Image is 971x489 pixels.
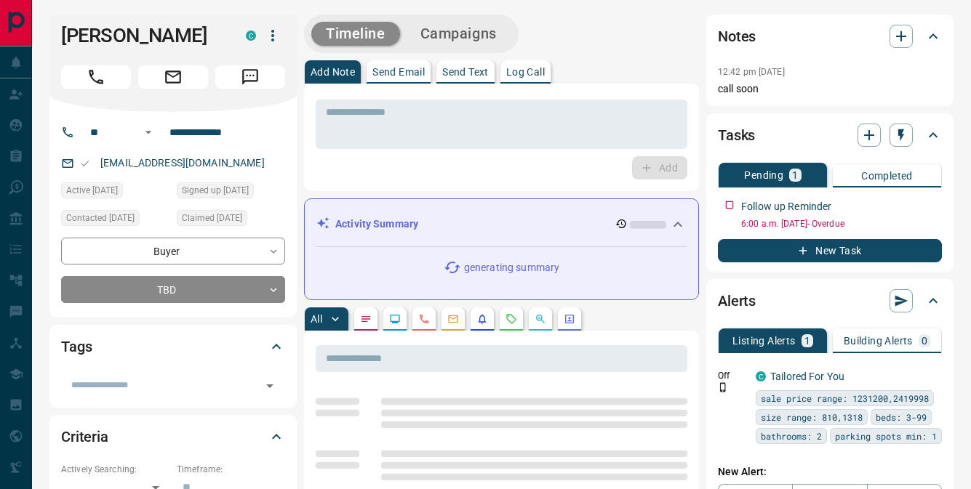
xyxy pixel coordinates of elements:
[389,313,401,325] svg: Lead Browsing Activity
[61,329,285,364] div: Tags
[418,313,430,325] svg: Calls
[61,24,224,47] h1: [PERSON_NAME]
[476,313,488,325] svg: Listing Alerts
[80,158,90,169] svg: Email Valid
[177,210,285,230] div: Mon Nov 18 2024
[182,183,249,198] span: Signed up [DATE]
[311,314,322,324] p: All
[844,336,913,346] p: Building Alerts
[761,410,863,424] span: size range: 810,1318
[718,81,942,97] p: call soon
[311,67,355,77] p: Add Note
[360,313,372,325] svg: Notes
[61,65,131,89] span: Call
[246,31,256,41] div: condos.ca
[100,157,265,169] a: [EMAIL_ADDRESS][DOMAIN_NAME]
[732,336,796,346] p: Listing Alerts
[835,429,937,443] span: parking spots min: 1
[770,371,844,382] a: Tailored For You
[138,65,208,89] span: Email
[741,217,942,230] p: 6:00 a.m. [DATE] - Overdue
[761,429,822,443] span: bathrooms: 2
[718,124,755,147] h2: Tasks
[718,67,785,77] p: 12:42 pm [DATE]
[535,313,546,325] svg: Opportunities
[215,65,285,89] span: Message
[311,22,400,46] button: Timeline
[316,211,687,238] div: Activity Summary
[506,67,545,77] p: Log Call
[61,182,169,203] div: Tue Nov 19 2024
[564,313,575,325] svg: Agent Actions
[718,382,728,392] svg: Push Notification Only
[61,238,285,264] div: Buyer
[66,211,135,225] span: Contacted [DATE]
[718,464,942,480] p: New Alert:
[744,170,783,180] p: Pending
[182,211,242,225] span: Claimed [DATE]
[922,336,927,346] p: 0
[442,67,489,77] p: Send Text
[506,313,517,325] svg: Requests
[792,170,798,180] p: 1
[140,124,157,141] button: Open
[718,239,942,262] button: New Task
[61,425,108,448] h2: Criteria
[718,19,942,54] div: Notes
[61,419,285,454] div: Criteria
[61,210,169,230] div: Thu May 08 2025
[741,199,831,214] p: Follow up Reminder
[718,283,942,318] div: Alerts
[177,182,285,203] div: Mon Nov 18 2024
[66,183,118,198] span: Active [DATE]
[804,336,810,346] p: 1
[406,22,511,46] button: Campaigns
[61,335,92,358] h2: Tags
[718,25,756,48] h2: Notes
[761,391,929,405] span: sale price range: 1231200,2419998
[718,118,942,153] div: Tasks
[335,217,418,232] p: Activity Summary
[447,313,459,325] svg: Emails
[861,171,913,181] p: Completed
[372,67,425,77] p: Send Email
[61,463,169,476] p: Actively Searching:
[177,463,285,476] p: Timeframe:
[464,260,559,275] p: generating summary
[718,369,747,382] p: Off
[876,410,927,424] span: beds: 3-99
[718,289,756,312] h2: Alerts
[756,371,766,381] div: condos.ca
[260,376,280,396] button: Open
[61,276,285,303] div: TBD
